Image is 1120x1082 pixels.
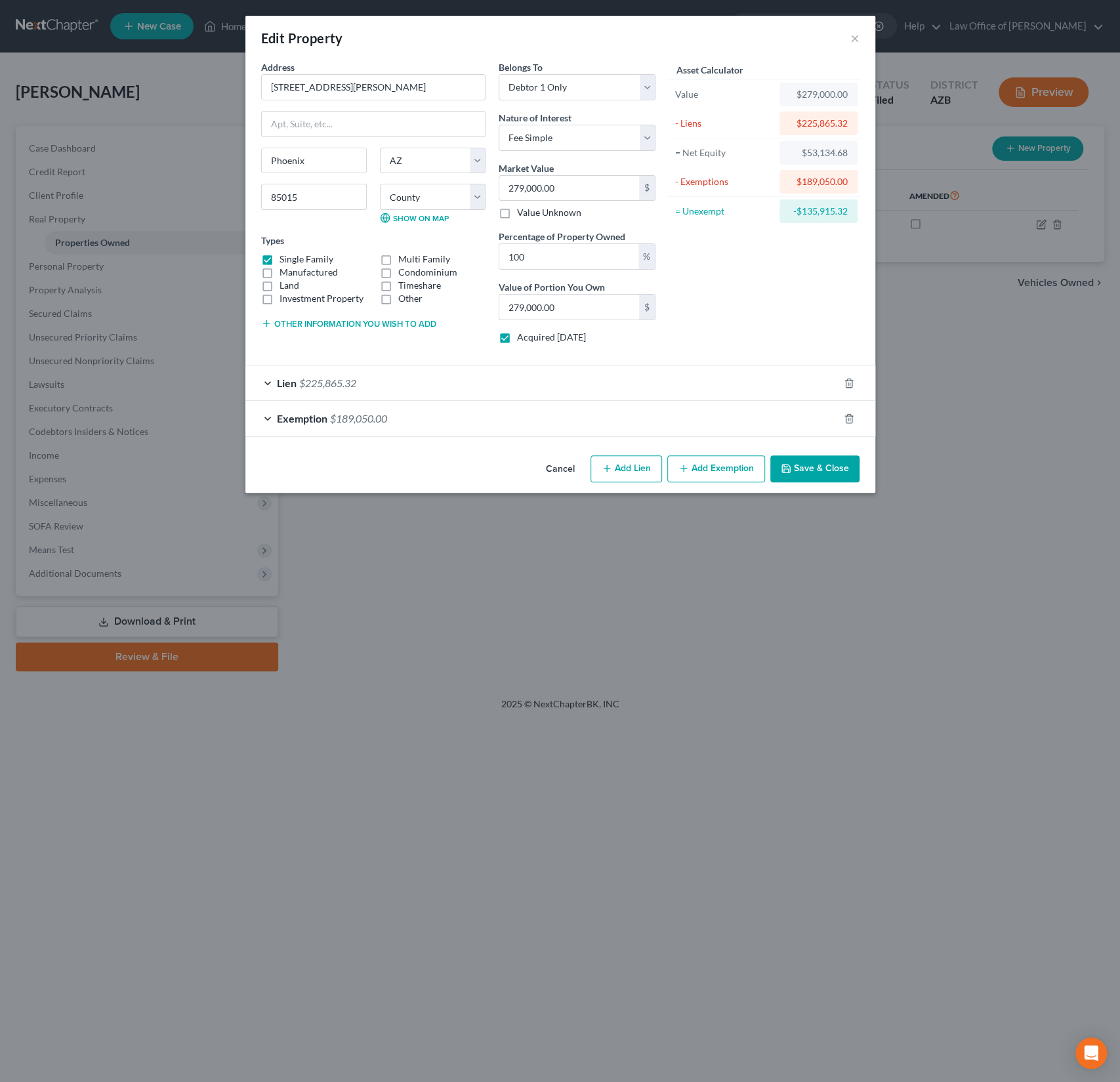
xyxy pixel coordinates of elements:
span: Belongs To [499,62,543,73]
div: $53,134.68 [790,146,847,159]
button: Save & Close [770,455,860,483]
button: Add Lien [591,455,662,483]
div: -$135,915.32 [790,205,847,218]
label: Land [280,279,299,292]
span: Exemption [277,412,327,425]
span: Lien [277,377,297,389]
div: $189,050.00 [790,175,847,188]
label: Value of Portion You Own [499,280,605,294]
span: Address [261,62,295,73]
input: Enter zip... [261,184,367,210]
input: 0.00 [499,244,638,269]
label: Other [398,292,423,305]
label: Types [261,234,284,247]
span: $225,865.32 [299,377,356,389]
div: = Unexempt [675,205,774,218]
div: Value [675,88,774,101]
div: - Exemptions [675,175,774,188]
div: $ [639,176,655,201]
label: Condominium [398,266,457,279]
label: Asset Calculator [676,63,743,77]
div: $279,000.00 [790,88,847,101]
label: Value Unknown [517,206,581,219]
input: Enter address... [262,75,485,100]
span: $189,050.00 [330,412,387,425]
label: Manufactured [280,266,338,279]
label: Nature of Interest [499,111,571,125]
button: Other information you wish to add [261,318,436,329]
label: Single Family [280,253,333,266]
label: Percentage of Property Owned [499,230,625,243]
div: - Liens [675,117,774,130]
button: Cancel [535,457,585,483]
input: Apt, Suite, etc... [262,112,485,136]
div: $ [639,295,655,320]
div: Edit Property [261,29,343,47]
label: Timeshare [398,279,441,292]
div: Open Intercom Messenger [1075,1037,1107,1069]
label: Investment Property [280,292,363,305]
button: Add Exemption [667,455,765,483]
div: $225,865.32 [790,117,847,130]
a: Show on Map [380,213,449,223]
input: Enter city... [262,148,366,173]
input: 0.00 [499,295,639,320]
div: % [638,244,655,269]
button: × [850,30,860,46]
div: = Net Equity [675,146,774,159]
label: Market Value [499,161,554,175]
label: Multi Family [398,253,450,266]
input: 0.00 [499,176,639,201]
label: Acquired [DATE] [517,331,586,344]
